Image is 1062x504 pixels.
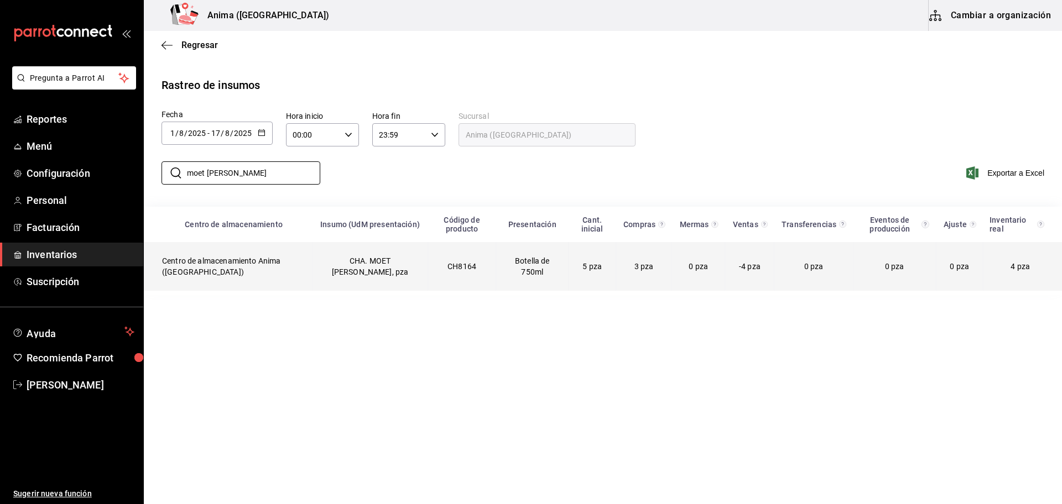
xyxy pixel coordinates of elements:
[459,112,636,120] label: Sucursal
[658,220,665,229] svg: Total de presentación del insumo comprado en el rango de fechas seleccionado.
[199,9,329,22] h3: Anima ([GEOGRAPHIC_DATA])
[434,216,490,233] div: Código de producto
[170,129,175,138] input: Day
[179,129,184,138] input: Month
[225,129,230,138] input: Month
[187,162,320,184] input: Buscar insumo
[679,220,710,229] div: Mermas
[839,220,847,229] svg: Total de presentación del insumo transferido ya sea fuera o dentro de la sucursal en el rango de ...
[943,220,968,229] div: Ajuste
[30,72,119,84] span: Pregunta a Parrot AI
[634,262,654,271] span: 3 pza
[319,220,421,229] div: Insumo (UdM presentación)
[313,242,428,291] td: CHA. MOET [PERSON_NAME], pza
[969,166,1044,180] button: Exportar a Excel
[27,166,134,181] span: Configuración
[188,129,206,138] input: Year
[503,220,562,229] div: Presentación
[689,262,708,271] span: 0 pza
[184,129,188,138] span: /
[162,110,183,119] span: Fecha
[286,112,359,120] label: Hora inicio
[582,262,602,271] span: 5 pza
[162,77,260,93] div: Rastreo de insumos
[181,40,218,50] span: Regresar
[233,129,252,138] input: Year
[372,112,445,120] label: Hora fin
[990,216,1035,233] div: Inventario real
[27,193,134,208] span: Personal
[1037,220,1044,229] svg: Inventario real = + compras - ventas - mermas - eventos de producción +/- transferencias +/- ajus...
[922,220,929,229] svg: Total de presentación del insumo utilizado en eventos de producción en el rango de fechas selecci...
[804,262,824,271] span: 0 pza
[122,29,131,38] button: open_drawer_menu
[144,242,313,291] td: Centro de almacenamiento Anima ([GEOGRAPHIC_DATA])
[970,220,976,229] svg: Cantidad registrada mediante Ajuste manual y conteos en el rango de fechas seleccionado.
[27,139,134,154] span: Menú
[711,220,719,229] svg: Total de presentación del insumo mermado en el rango de fechas seleccionado.
[781,220,837,229] div: Transferencias
[162,40,218,50] button: Regresar
[211,129,221,138] input: Day
[162,220,306,229] div: Centro de almacenamiento
[13,488,134,500] span: Sugerir nueva función
[27,274,134,289] span: Suscripción
[12,66,136,90] button: Pregunta a Parrot AI
[739,262,761,271] span: -4 pza
[27,247,134,262] span: Inventarios
[950,262,969,271] span: 0 pza
[623,220,657,229] div: Compras
[761,220,768,229] svg: Total de presentación del insumo vendido en el rango de fechas seleccionado.
[496,242,569,291] td: Botella de 750ml
[27,377,134,392] span: [PERSON_NAME]
[575,216,610,233] div: Cant. inicial
[221,129,224,138] span: /
[860,216,920,233] div: Eventos de producción
[27,325,120,338] span: Ayuda
[732,220,759,229] div: Ventas
[27,220,134,235] span: Facturación
[27,350,134,365] span: Recomienda Parrot
[230,129,233,138] span: /
[207,129,210,138] span: -
[175,129,179,138] span: /
[1011,262,1030,271] span: 4 pza
[8,80,136,92] a: Pregunta a Parrot AI
[885,262,904,271] span: 0 pza
[428,242,496,291] td: CH8164
[27,112,134,127] span: Reportes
